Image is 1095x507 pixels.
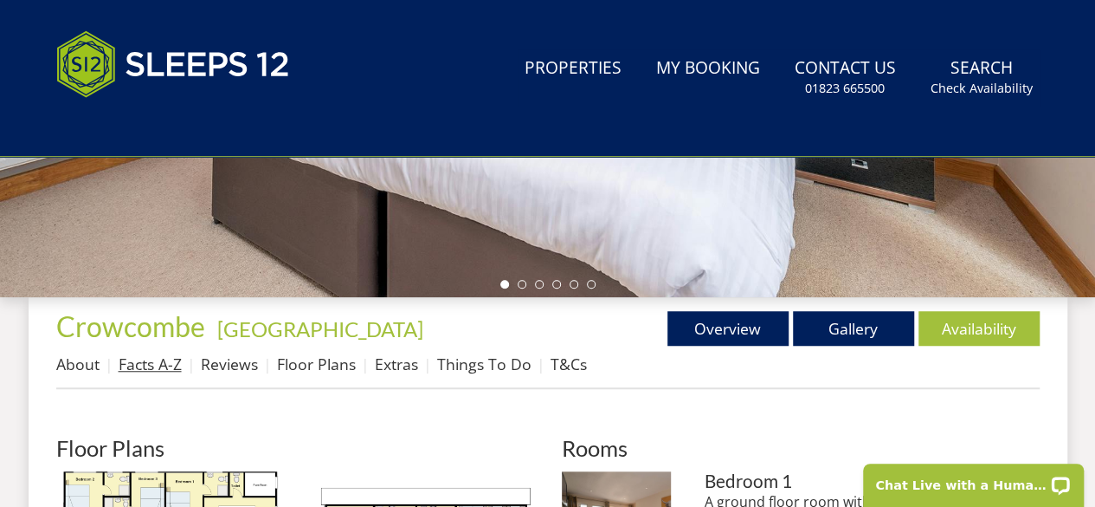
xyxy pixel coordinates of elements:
[667,311,789,346] a: Overview
[56,309,205,343] span: Crowcombe
[217,316,423,341] a: [GEOGRAPHIC_DATA]
[56,21,290,107] img: Sleeps 12
[201,354,258,374] a: Reviews
[562,436,1040,460] h2: Rooms
[931,80,1033,97] small: Check Availability
[805,80,885,97] small: 01823 665500
[210,316,423,341] span: -
[649,49,767,88] a: My Booking
[48,118,229,133] iframe: Customer reviews powered by Trustpilot
[56,436,534,460] h2: Floor Plans
[375,354,418,374] a: Extras
[56,354,100,374] a: About
[793,311,914,346] a: Gallery
[918,311,1040,346] a: Availability
[56,309,210,343] a: Crowcombe
[788,49,903,106] a: Contact Us01823 665500
[705,471,1039,491] h3: Bedroom 1
[852,452,1095,507] iframe: LiveChat chat widget
[551,354,587,374] a: T&Cs
[924,49,1040,106] a: SearchCheck Availability
[437,354,531,374] a: Things To Do
[518,49,628,88] a: Properties
[119,354,182,374] a: Facts A-Z
[277,354,356,374] a: Floor Plans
